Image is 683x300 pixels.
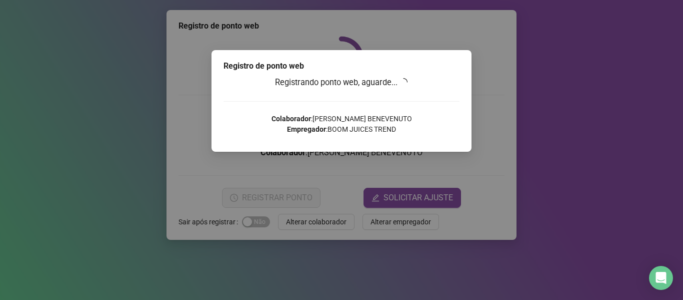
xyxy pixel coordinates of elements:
strong: Empregador [287,125,326,133]
span: loading [399,77,408,87]
strong: Colaborador [271,115,311,123]
div: Registro de ponto web [223,60,459,72]
div: Open Intercom Messenger [649,266,673,290]
h3: Registrando ponto web, aguarde... [223,76,459,89]
p: : [PERSON_NAME] BENEVENUTO : BOOM JUICES TREND [223,114,459,135]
